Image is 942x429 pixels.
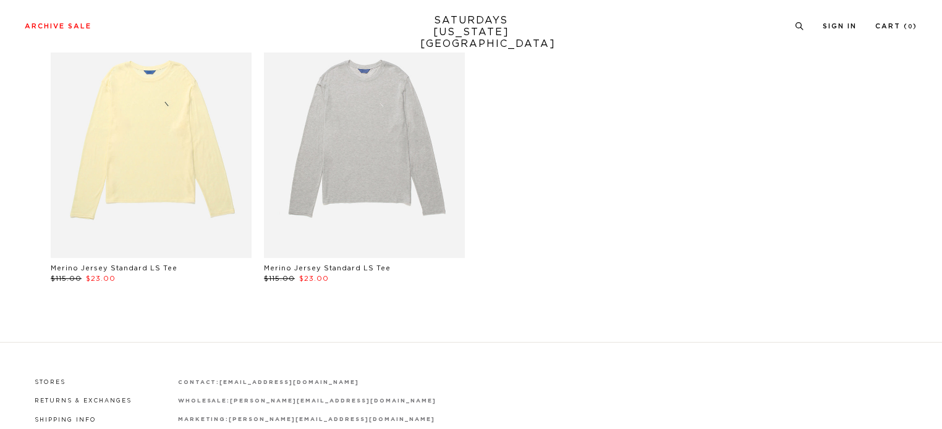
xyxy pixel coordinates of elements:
span: $23.00 [86,275,116,282]
a: Sign In [823,23,857,30]
small: 0 [908,24,913,30]
a: SATURDAYS[US_STATE][GEOGRAPHIC_DATA] [420,15,522,50]
span: $23.00 [299,275,329,282]
a: Cart (0) [875,23,917,30]
a: Merino Jersey Standard LS Tee [264,265,391,272]
a: [PERSON_NAME][EMAIL_ADDRESS][DOMAIN_NAME] [229,417,435,422]
strong: contact: [178,380,220,385]
a: Merino Jersey Standard LS Tee [51,265,177,272]
a: Stores [35,380,66,385]
strong: wholesale: [178,398,231,404]
strong: marketing: [178,417,229,422]
a: Shipping Info [35,417,96,423]
a: [EMAIL_ADDRESS][DOMAIN_NAME] [219,380,359,385]
a: Returns & Exchanges [35,398,132,404]
a: [PERSON_NAME][EMAIL_ADDRESS][DOMAIN_NAME] [230,398,436,404]
span: $115.00 [264,275,295,282]
span: $115.00 [51,275,82,282]
a: Archive Sale [25,23,91,30]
